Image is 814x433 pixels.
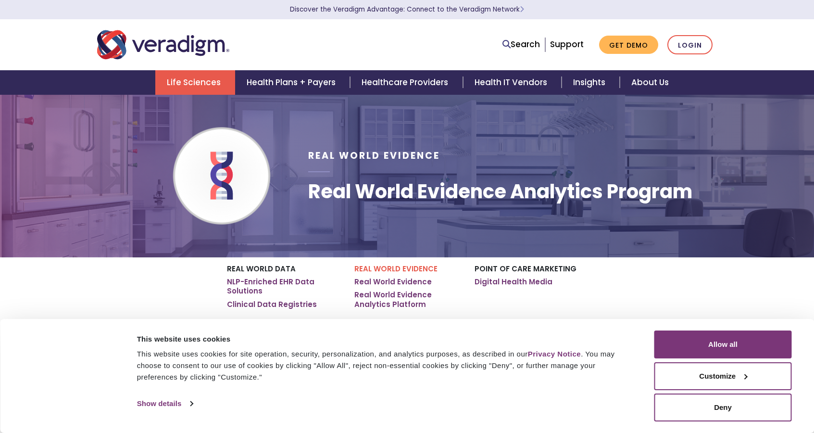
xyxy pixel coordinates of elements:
[520,5,524,14] span: Learn More
[654,331,792,358] button: Allow all
[155,70,235,95] a: Life Sciences
[235,70,350,95] a: Health Plans + Payers
[562,70,620,95] a: Insights
[550,38,584,50] a: Support
[475,277,552,287] a: Digital Health Media
[97,29,229,61] img: Veradigm logo
[654,362,792,390] button: Customize
[528,350,581,358] a: Privacy Notice
[227,300,317,309] a: Clinical Data Registries
[350,70,463,95] a: Healthcare Providers
[599,36,658,54] a: Get Demo
[654,394,792,421] button: Deny
[308,180,692,203] h1: Real World Evidence Analytics Program
[137,333,633,345] div: This website uses cookies
[463,70,562,95] a: Health IT Vendors
[137,396,193,411] a: Show details
[308,149,440,162] span: Real World Evidence
[137,348,633,383] div: This website uses cookies for site operation, security, personalization, and analytics purposes, ...
[354,277,432,287] a: Real World Evidence
[502,38,540,51] a: Search
[354,290,460,309] a: Real World Evidence Analytics Platform
[290,5,524,14] a: Discover the Veradigm Advantage: Connect to the Veradigm NetworkLearn More
[227,277,340,296] a: NLP-Enriched EHR Data Solutions
[667,35,713,55] a: Login
[620,70,680,95] a: About Us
